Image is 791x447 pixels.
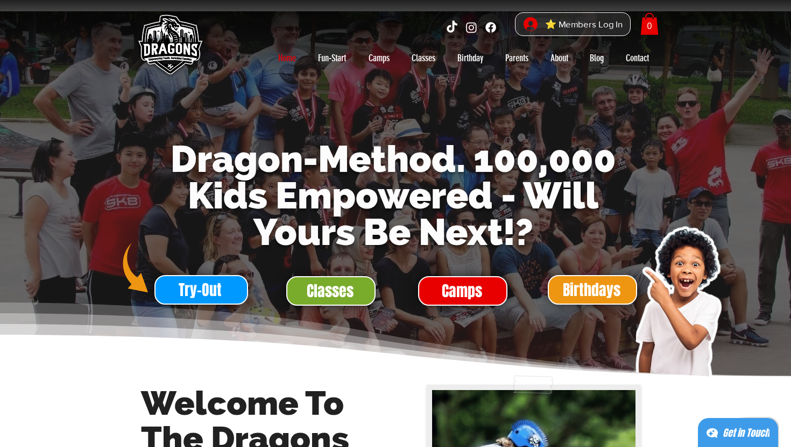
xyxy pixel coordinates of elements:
p: Blog [584,49,609,67]
nav: Site [267,49,660,67]
p: About [545,49,574,67]
p: Birthday [452,49,489,67]
span: Birthdays [563,279,620,300]
a: Birthday [447,49,494,67]
span: Camps [442,280,482,301]
a: About [539,49,579,67]
img: Skate Dragons logo with the slogan 'Empowering Youth, Enriching Families' in Singapore. [132,8,207,83]
a: Cart with 0 items [640,13,659,35]
p: Contact [620,49,654,67]
a: Parents [494,49,539,67]
a: Blog [579,49,615,67]
p: Home [273,49,301,67]
span: ⭐ Members Log In [541,16,626,33]
span: Dragon-Method. 100,000 Kids Empowered - Will Yours Be Next!? [171,138,616,254]
span: Classes [307,280,354,301]
a: Classes [286,276,376,306]
button: ⭐ Members Log In [516,13,630,36]
a: Fun-Start [307,49,357,67]
ul: Social Bar [445,20,498,34]
a: Camps [357,49,400,67]
a: Birthdays [548,275,637,305]
span: Try-Out [179,279,222,300]
p: Camps [363,49,395,67]
p: Classes [406,49,441,67]
p: Fun-Start [313,49,351,67]
a: Home [267,49,307,67]
p: Parents [500,49,534,67]
a: Classes [400,49,447,67]
a: Try-Out [154,275,248,305]
a: Contact [615,49,660,67]
text: 0 [647,21,652,31]
div: Get in Touch [723,426,769,441]
a: Camps [418,276,507,306]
